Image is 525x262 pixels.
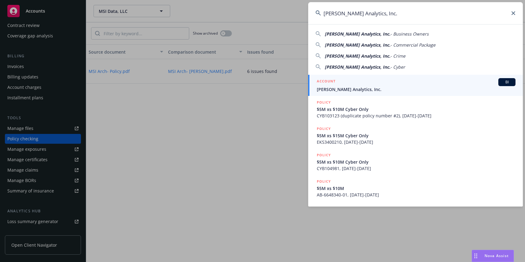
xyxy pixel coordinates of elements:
[308,201,523,228] a: POLICY
[317,159,515,165] span: $5M xs $10M Cyber Only
[317,139,515,145] span: EKS3400210, [DATE]-[DATE]
[317,99,331,105] h5: POLICY
[308,96,523,122] a: POLICY$5M xs $10M Cyber OnlyCYB103123 (duplicate policy number #2), [DATE]-[DATE]
[390,31,429,37] span: - Business Owners
[317,106,515,112] span: $5M xs $10M Cyber Only
[325,31,390,37] span: [PERSON_NAME] Analytics, Inc.
[317,185,515,192] span: $5M xs $10M
[501,79,513,85] span: BI
[325,42,390,48] span: [PERSON_NAME] Analytics, Inc.
[317,78,335,85] h5: ACCOUNT
[317,132,515,139] span: $5M xs $15M Cyber Only
[325,53,390,59] span: [PERSON_NAME] Analytics, Inc.
[390,42,435,48] span: - Commercial Package
[485,253,509,258] span: Nova Assist
[317,165,515,172] span: CYB104981, [DATE]-[DATE]
[317,192,515,198] span: AB-6648340-01, [DATE]-[DATE]
[317,178,331,184] h5: POLICY
[308,2,523,24] input: Search...
[390,53,405,59] span: - Crime
[317,152,331,158] h5: POLICY
[317,86,515,93] span: [PERSON_NAME] Analytics, Inc.
[308,149,523,175] a: POLICY$5M xs $10M Cyber OnlyCYB104981, [DATE]-[DATE]
[308,122,523,149] a: POLICY$5M xs $15M Cyber OnlyEKS3400210, [DATE]-[DATE]
[472,250,514,262] button: Nova Assist
[472,250,480,262] div: Drag to move
[390,64,405,70] span: - Cyber
[317,112,515,119] span: CYB103123 (duplicate policy number #2), [DATE]-[DATE]
[308,175,523,201] a: POLICY$5M xs $10MAB-6648340-01, [DATE]-[DATE]
[317,126,331,132] h5: POLICY
[325,64,390,70] span: [PERSON_NAME] Analytics, Inc.
[308,75,523,96] a: ACCOUNTBI[PERSON_NAME] Analytics, Inc.
[317,205,331,211] h5: POLICY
